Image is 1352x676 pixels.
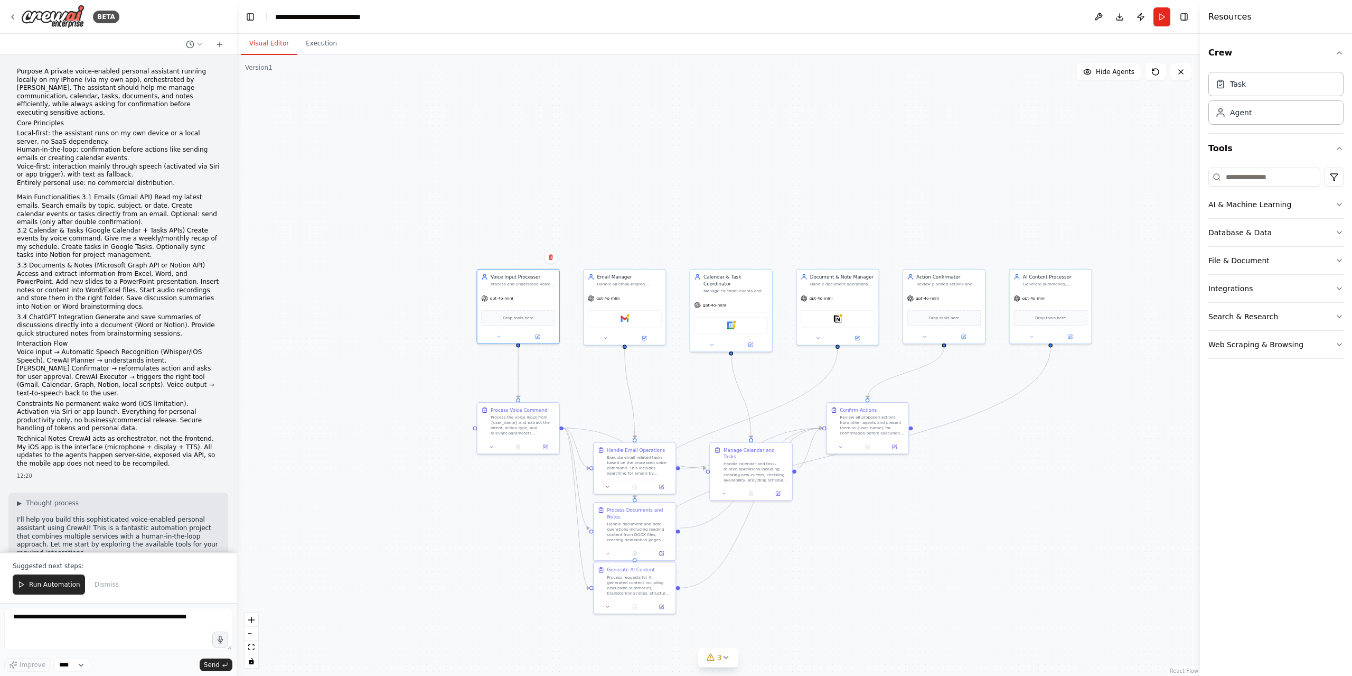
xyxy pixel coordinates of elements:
button: Crew [1208,38,1344,68]
p: Purpose A private voice-enabled personal assistant running locally on my iPhone (via my own app),... [17,68,220,117]
button: Open in side panel [650,603,673,611]
button: Start a new chat [211,38,228,51]
p: Constraints No permanent wake word (iOS limitation). Activation via Siri or app launch. Everythin... [17,400,220,433]
button: Open in side panel [650,550,673,558]
span: gpt-4o-mini [1022,296,1046,301]
a: React Flow attribution [1170,668,1198,674]
div: Review planned actions and request user confirmation before executing sensitive operations like s... [916,282,981,287]
div: Voice Input Processor [491,274,555,281]
img: Gmail [621,315,628,323]
li: Main Functionalities 3.1 Emails (Gmail API) Read my latest emails. Search emails by topic, subjec... [17,193,220,226]
nav: breadcrumb [275,12,361,22]
button: No output available [853,443,881,451]
div: Calendar & Task Coordinator [703,274,768,287]
img: Notion [833,315,841,323]
div: Search & Research [1208,311,1278,322]
button: zoom in [245,613,258,627]
img: Google Calendar [727,321,735,329]
button: Database & Data [1208,219,1344,246]
div: Handle Email Operations [607,447,665,453]
button: No output available [621,550,649,558]
div: Review all proposed actions from other agents and present them to {user_name} for confirmation be... [840,415,904,436]
li: Interaction Flow [17,340,220,348]
span: Hide Agents [1096,68,1134,76]
span: gpt-4o-mini [596,296,619,301]
div: Database & Data [1208,227,1272,238]
div: Integrations [1208,283,1253,294]
g: Edge from 7265ed38-b76c-44da-adf2-451962f60f85 to 92cf3653-027c-454e-bf4b-25e592bf9e86 [728,348,754,438]
div: Manage calendar events and tasks for {user_name}, including creating events, checking availabilit... [703,288,768,293]
button: fit view [245,641,258,654]
div: Voice Input ProcessorProcess and understand voice commands from the user, extracting intent, cont... [476,269,559,344]
div: Crew [1208,68,1344,133]
button: Integrations [1208,275,1344,302]
button: Open in side panel [838,334,876,342]
g: Edge from 20ba68ac-5040-43f3-b0d9-4af1ffe81750 to 2c517ca0-1c78-4689-b809-04bd9bda31e3 [680,425,822,591]
g: Edge from 7b67115a-21cb-4942-b1a4-d38e307b66ad to 20ba68ac-5040-43f3-b0d9-4af1ffe81750 [564,425,589,591]
g: Edge from 678b8a50-d10a-4f19-b59a-c0fe278837e3 to 20ba68ac-5040-43f3-b0d9-4af1ffe81750 [631,347,1054,558]
span: Drop tools here [928,315,959,322]
g: Edge from 7b67115a-21cb-4942-b1a4-d38e307b66ad to 63166963-a688-496e-a685-df01e6b71619 [564,425,589,471]
span: Drop tools here [1035,315,1066,322]
button: AI & Machine Learning [1208,191,1344,218]
g: Edge from a9077a12-ccc9-4971-aa46-62bf9dcfce1b to 2c517ca0-1c78-4689-b809-04bd9bda31e3 [864,347,947,399]
g: Edge from d36cf1b4-1f89-4ad3-9331-4405760a68a9 to 63166963-a688-496e-a685-df01e6b71619 [621,348,637,438]
li: Voice-first: interaction mainly through speech (activated via Siri or app trigger), with text as ... [17,163,220,179]
div: AI Content ProcessorGenerate summaries, structured notes, and content processing for {user_name} ... [1009,269,1092,344]
div: Document & Note ManagerHandle document operations and note-taking for {user_name}, including read... [796,269,879,346]
button: Run Automation [13,575,85,595]
div: Web Scraping & Browsing [1208,339,1303,350]
div: Document & Note Manager [810,274,875,281]
button: Hide left sidebar [243,10,258,24]
span: 3 [717,652,722,663]
p: Technical Notes CrewAI acts as orchestrator, not the frontend. My iOS app is the interface (micro... [17,435,220,468]
span: ▶ [17,499,22,507]
span: gpt-4o-mini [916,296,939,301]
button: Visual Editor [241,33,297,55]
div: Confirm Actions [840,407,877,414]
div: AI & Machine Learning [1208,199,1291,210]
span: gpt-4o-mini [490,296,513,301]
button: Open in side panel [625,334,663,342]
div: Task [1230,79,1246,89]
button: Improve [4,658,50,672]
p: Core Principles [17,119,220,128]
div: Generate summaries, structured notes, and content processing for {user_name} using AI capabilitie... [1023,282,1087,287]
button: zoom out [245,627,258,641]
button: ▶Thought process [17,499,79,507]
button: Tools [1208,134,1344,163]
div: Agent [1230,107,1252,118]
button: Open in side panel [732,341,769,349]
button: Switch to previous chat [182,38,207,51]
p: 3.2 Calendar & Tasks (Google Calendar + Tasks APIs) Create events by voice command. Give me a wee... [17,227,220,260]
div: Calendar & Task CoordinatorManage calendar events and tasks for {user_name}, including creating e... [690,269,773,352]
span: Dismiss [95,580,119,589]
p: 3.3 Documents & Notes (Microsoft Graph API or Notion API) Access and extract information from Exc... [17,262,220,311]
li: Human-in-the-loop: confirmation before actions like sending emails or creating calendar events. [17,146,220,162]
button: Open in side panel [883,443,906,451]
div: BETA [93,11,119,23]
div: Generate AI ContentProcess requests for AI-generated content including discussion summaries, brai... [593,562,676,614]
button: Hide Agents [1077,63,1141,80]
span: Thought process [26,499,79,507]
button: No output available [621,603,649,611]
p: Suggested next steps: [13,562,224,570]
div: Process the voice input from {user_name} and extract the intent, action type, and relevant parame... [491,415,555,436]
button: Delete node [544,251,558,264]
button: Hide right sidebar [1177,10,1191,24]
div: Handle Email OperationsExecute email-related tasks based on the processed voice command. This inc... [593,442,676,494]
button: Open in side panel [945,333,982,341]
p: I'll help you build this sophisticated voice-enabled personal assistant using CrewAI! This is a f... [17,516,220,557]
div: Action ConfirmatorReview planned actions and request user confirmation before executing sensitive... [903,269,985,344]
div: 12:20 [17,472,220,480]
div: Process Documents and NotesHandle document and note operations including reading content from DOC... [593,502,676,561]
div: Manage Calendar and TasksHandle calendar and task-related operations including creating new event... [709,442,792,501]
div: React Flow controls [245,613,258,668]
div: Email Manager [597,274,662,281]
g: Edge from 92cf3653-027c-454e-bf4b-25e592bf9e86 to 2c517ca0-1c78-4689-b809-04bd9bda31e3 [796,425,822,471]
div: Process and understand voice commands from the user, extracting intent, context, and specific par... [491,282,555,287]
div: Generate AI Content [607,567,655,573]
span: Drop tools here [503,315,533,322]
button: Send [200,659,232,671]
span: Improve [20,661,45,669]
